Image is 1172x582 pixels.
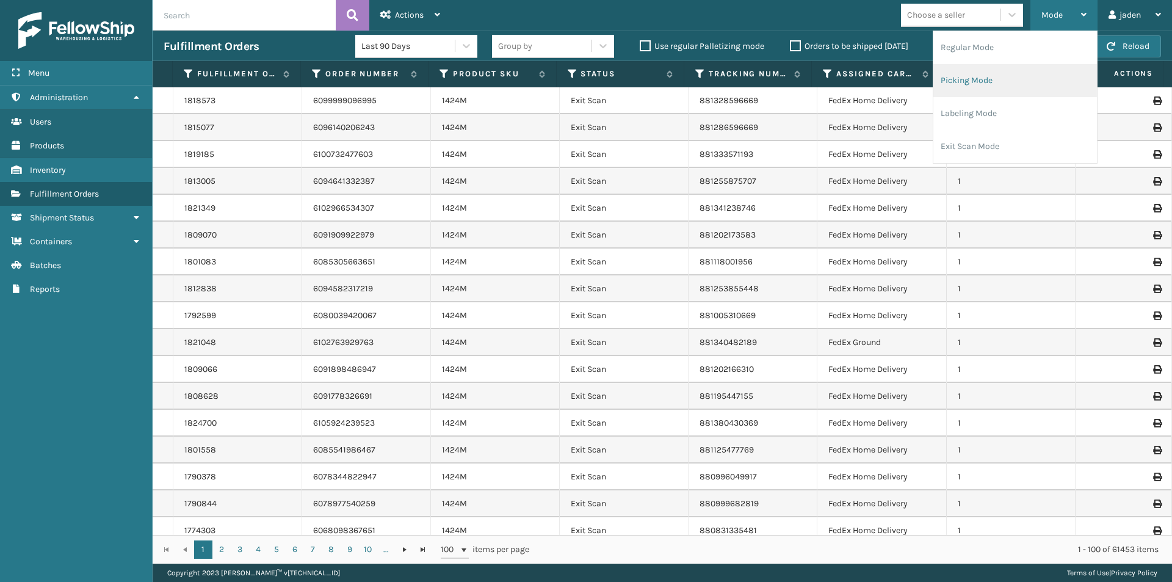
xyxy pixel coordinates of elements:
[164,39,259,54] h3: Fulfillment Orders
[817,168,946,195] td: FedEx Home Delivery
[453,68,532,79] label: Product SKU
[184,471,216,483] a: 1790378
[1153,311,1160,320] i: Print Label
[700,256,753,267] a: 881118001956
[184,256,216,268] a: 1801083
[700,203,756,213] a: 881341238746
[560,329,689,356] td: Exit Scan
[560,222,689,249] td: Exit Scan
[947,490,1076,517] td: 1
[700,525,757,536] a: 880831335481
[817,383,946,410] td: FedEx Home Delivery
[700,364,754,374] a: 881202166310
[560,114,689,141] td: Exit Scan
[167,564,340,582] p: Copyright 2023 [PERSON_NAME]™ v [TECHNICAL_ID]
[442,471,467,482] a: 1424M
[1153,123,1160,132] i: Print Label
[442,498,467,509] a: 1424M
[498,40,532,53] div: Group by
[184,444,216,456] a: 1801558
[933,97,1097,130] li: Labeling Mode
[1153,338,1160,347] i: Print Label
[302,383,431,410] td: 6091778326691
[395,10,424,20] span: Actions
[249,540,267,559] a: 4
[302,195,431,222] td: 6102966534307
[184,498,217,510] a: 1790844
[302,329,431,356] td: 6102763929763
[302,87,431,114] td: 6099999096995
[1067,564,1157,582] div: |
[700,95,758,106] a: 881328596669
[560,517,689,544] td: Exit Scan
[947,249,1076,275] td: 1
[442,95,467,106] a: 1424M
[947,410,1076,437] td: 1
[302,249,431,275] td: 6085305663651
[947,356,1076,383] td: 1
[1111,569,1157,577] a: Privacy Policy
[933,64,1097,97] li: Picking Mode
[302,114,431,141] td: 6096140206243
[442,176,467,186] a: 1424M
[836,68,916,79] label: Assigned Carrier Service
[325,68,405,79] label: Order Number
[700,176,756,186] a: 881255875707
[817,356,946,383] td: FedEx Home Delivery
[817,490,946,517] td: FedEx Home Delivery
[184,363,217,376] a: 1809066
[442,283,467,294] a: 1424M
[30,189,99,199] span: Fulfillment Orders
[700,230,756,240] a: 881202173583
[322,540,341,559] a: 8
[700,337,757,347] a: 881340482189
[442,256,467,267] a: 1424M
[30,236,72,247] span: Containers
[341,540,359,559] a: 9
[1153,258,1160,266] i: Print Label
[1153,150,1160,159] i: Print Label
[700,445,754,455] a: 881125477769
[28,68,49,78] span: Menu
[709,68,788,79] label: Tracking Number
[1041,10,1063,20] span: Mode
[817,464,946,490] td: FedEx Home Delivery
[377,540,396,559] a: ...
[560,410,689,437] td: Exit Scan
[184,310,216,322] a: 1792599
[1153,204,1160,213] i: Print Label
[302,517,431,544] td: 6068098367651
[790,41,908,51] label: Orders to be shipped [DATE]
[197,68,277,79] label: Fulfillment Order Id
[418,545,428,555] span: Go to the last page
[442,445,467,455] a: 1424M
[184,525,215,537] a: 1774303
[907,9,965,21] div: Choose a seller
[442,418,467,428] a: 1424M
[700,391,753,401] a: 881195447155
[441,540,530,559] span: items per page
[700,149,753,159] a: 881333571193
[560,302,689,329] td: Exit Scan
[560,168,689,195] td: Exit Scan
[947,222,1076,249] td: 1
[947,329,1076,356] td: 1
[302,222,431,249] td: 6091909922979
[817,275,946,302] td: FedEx Home Delivery
[400,545,410,555] span: Go to the next page
[560,275,689,302] td: Exit Scan
[361,40,456,53] div: Last 90 Days
[817,141,946,168] td: FedEx Home Delivery
[700,471,757,482] a: 880996049917
[184,336,216,349] a: 1821048
[817,87,946,114] td: FedEx Home Delivery
[30,260,61,271] span: Batches
[581,68,660,79] label: Status
[947,383,1076,410] td: 1
[30,165,66,175] span: Inventory
[1095,35,1161,57] button: Reload
[302,275,431,302] td: 6094582317219
[1153,177,1160,186] i: Print Label
[700,310,756,321] a: 881005310669
[1153,526,1160,535] i: Print Label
